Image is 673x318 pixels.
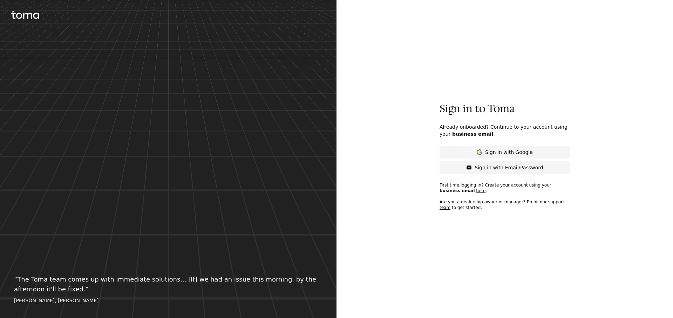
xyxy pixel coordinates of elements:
a: here [476,188,485,193]
span: business email [452,131,493,137]
a: Email our support team [440,199,564,210]
p: “ The Toma team comes up with immediate solutions... [If] we had an issue this morning, by the af... [14,275,322,294]
p: Sign in with Google [485,149,533,156]
p: First time logging in? Create your account using your . Are you a dealership owner or manager? to... [440,182,570,216]
p: Sign in with Email/Password [475,164,543,171]
button: Sign in with Email/Password [440,161,570,174]
button: Sign in with Google [440,146,570,158]
span: business email [440,188,475,193]
footer: [PERSON_NAME], [PERSON_NAME] [14,297,322,304]
p: Already onboarded? Continue to your account using your . [440,123,570,137]
p: Sign in to Toma [440,102,570,115]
